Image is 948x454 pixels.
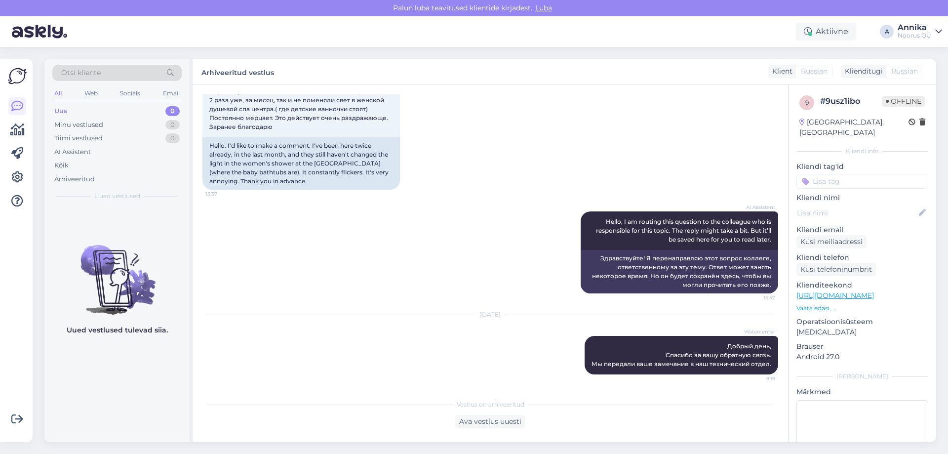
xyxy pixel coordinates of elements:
div: Ava vestlus uuesti [455,415,525,428]
div: Hello. I'd like to make a comment. I've been here twice already, in the last month, and they stil... [202,137,400,190]
span: Russian [801,66,828,77]
p: [MEDICAL_DATA] [796,327,928,337]
div: Küsi meiliaadressi [796,235,867,248]
p: Klienditeekond [796,280,928,290]
div: Annika [898,24,931,32]
div: Email [161,87,182,100]
p: Brauser [796,341,928,352]
div: Noorus OÜ [898,32,931,40]
div: Здравствуйте! Я перенаправляю этот вопрос коллеге, ответственному за эту тему. Ответ может занять... [581,250,778,293]
span: Hello, I am routing this question to the colleague who is responsible for this topic. The reply m... [596,218,773,243]
span: Otsi kliente [61,68,101,78]
span: AI Assistent [738,204,775,211]
a: AnnikaNoorus OÜ [898,24,942,40]
a: [URL][DOMAIN_NAME] [796,291,874,300]
div: Kliendi info [796,147,928,156]
p: Android 27.0 [796,352,928,362]
div: A [880,25,894,39]
div: 0 [165,106,180,116]
p: Uued vestlused tulevad siia. [67,325,168,335]
div: Uus [54,106,67,116]
div: [GEOGRAPHIC_DATA], [GEOGRAPHIC_DATA] [799,117,908,138]
p: Operatsioonisüsteem [796,317,928,327]
span: Russian [891,66,918,77]
span: Luba [532,3,555,12]
div: All [52,87,64,100]
input: Lisa tag [796,174,928,189]
div: Tiimi vestlused [54,133,103,143]
div: Klient [768,66,792,77]
div: Aktiivne [796,23,856,41]
label: Arhiveeritud vestlus [201,65,274,78]
p: Kliendi nimi [796,193,928,203]
div: 0 [165,120,180,130]
div: [PERSON_NAME] [796,372,928,381]
span: 15:37 [205,190,242,198]
div: Minu vestlused [54,120,103,130]
span: Uued vestlused [94,192,140,201]
div: [DATE] [202,310,778,319]
div: Arhiveeritud [54,174,95,184]
p: Märkmed [796,387,928,397]
p: Vaata edasi ... [796,304,928,313]
div: Kõik [54,161,69,170]
div: Web [82,87,100,100]
span: 9:19 [738,375,775,382]
input: Lisa nimi [797,207,917,218]
img: Askly Logo [8,67,27,85]
div: AI Assistent [54,147,91,157]
span: 15:37 [738,294,775,301]
p: Kliendi tag'id [796,162,928,172]
img: No chats [44,227,190,316]
div: 0 [165,133,180,143]
span: Offline [882,96,925,107]
span: Добрый день, Спасибо за вашу обратную связь. Мы передали ваше замечание в наш технический отдел. [592,342,771,368]
div: Socials [118,87,142,100]
span: Watercenter [738,328,775,335]
div: # 9usz1ibo [820,95,882,107]
div: Klienditugi [841,66,883,77]
span: Здравствуйте. Хотела бы сделать замечание. Приезжала 2 раза уже, за месяц, так и не поменяли свет... [209,87,391,130]
p: Kliendi telefon [796,252,928,263]
div: Küsi telefoninumbrit [796,263,876,276]
span: Vestlus on arhiveeritud [457,400,524,409]
p: Kliendi email [796,225,928,235]
span: 9 [805,99,809,106]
